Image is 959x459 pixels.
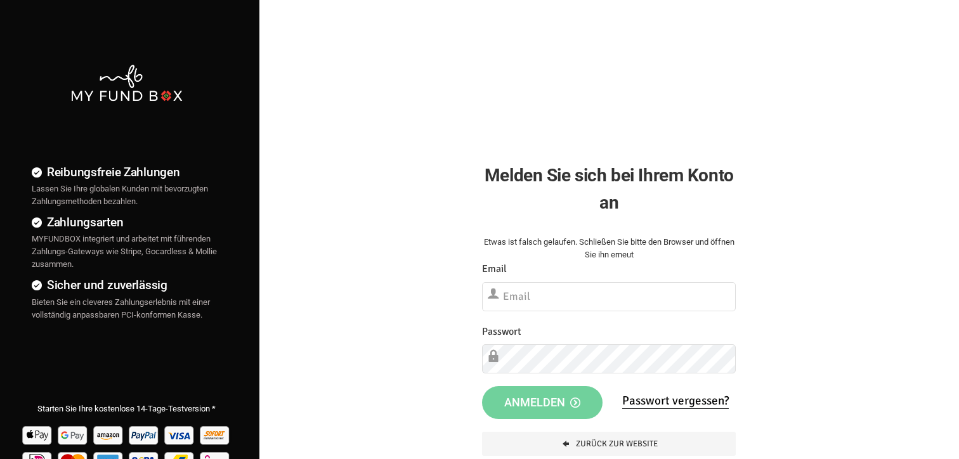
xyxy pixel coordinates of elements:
[32,213,221,231] h4: Zahlungsarten
[127,422,161,448] img: Paypal
[32,184,208,206] span: Lassen Sie Ihre globalen Kunden mit bevorzugten Zahlungsmethoden bezahlen.
[482,282,736,311] input: Email
[482,386,603,419] button: Anmelden
[482,162,736,216] h2: Melden Sie sich bei Ihrem Konto an
[482,432,736,456] a: Zurück zur Website
[482,236,736,261] div: Etwas ist falsch gelaufen. Schließen Sie bitte den Browser und öffnen Sie ihn erneut
[92,422,126,448] img: Amazon
[622,393,729,409] a: Passwort vergessen?
[163,422,197,448] img: Visa
[21,422,55,448] img: Apple Pay
[56,422,90,448] img: Google Pay
[32,297,210,320] span: Bieten Sie ein cleveres Zahlungserlebnis mit einer vollständig anpassbaren PCI-konformen Kasse.
[32,163,221,181] h4: Reibungsfreie Zahlungen
[482,324,521,340] label: Passwort
[32,276,221,294] h4: Sicher und zuverlässig
[199,422,232,448] img: Sofort Pay
[504,396,580,409] span: Anmelden
[482,261,507,277] label: Email
[32,234,217,269] span: MYFUNDBOX integriert und arbeitet mit führenden Zahlungs-Gateways wie Stripe, Gocardless & Mollie...
[70,63,183,103] img: mfbwhite.png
